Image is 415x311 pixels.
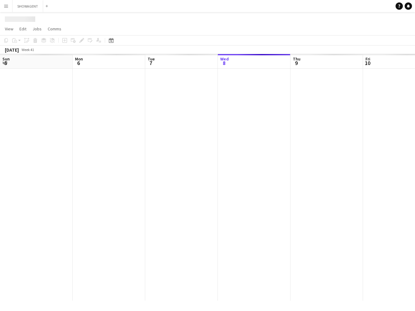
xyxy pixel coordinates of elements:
[45,25,64,33] a: Comms
[30,25,44,33] a: Jobs
[48,26,61,32] span: Comms
[19,26,26,32] span: Edit
[219,60,229,67] span: 8
[12,0,43,12] button: SHOWAGENT
[365,60,370,67] span: 10
[5,26,13,32] span: View
[75,56,83,62] span: Mon
[74,60,83,67] span: 6
[147,60,155,67] span: 7
[2,25,16,33] a: View
[293,56,300,62] span: Thu
[220,56,229,62] span: Wed
[2,56,10,62] span: Sun
[5,47,19,53] div: [DATE]
[365,56,370,62] span: Fri
[148,56,155,62] span: Tue
[17,25,29,33] a: Edit
[20,47,35,52] span: Week 41
[2,60,10,67] span: 5
[33,26,42,32] span: Jobs
[292,60,300,67] span: 9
